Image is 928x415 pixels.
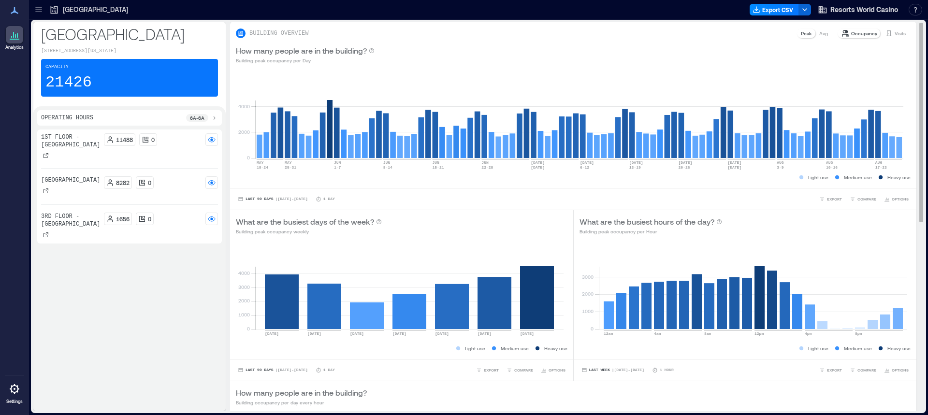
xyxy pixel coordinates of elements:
[148,215,151,223] p: 0
[41,176,100,184] p: [GEOGRAPHIC_DATA]
[265,331,279,336] text: [DATE]
[750,4,799,15] button: Export CSV
[236,365,310,375] button: Last 90 Days |[DATE]-[DATE]
[604,331,613,336] text: 12am
[2,23,27,53] a: Analytics
[629,160,643,165] text: [DATE]
[151,136,155,143] p: 0
[334,160,341,165] text: JUN
[754,331,764,336] text: 12pm
[236,216,374,228] p: What are the busiest days of the week?
[334,165,341,170] text: 1-7
[481,160,489,165] text: JUN
[63,5,128,14] p: [GEOGRAPHIC_DATA]
[247,155,250,160] tspan: 0
[679,165,690,170] text: 20-26
[236,45,367,57] p: How many people are in the building?
[654,331,661,336] text: 4am
[484,367,499,373] span: EXPORT
[580,365,646,375] button: Last Week |[DATE]-[DATE]
[830,5,898,14] span: Resorts World Casino
[855,331,862,336] text: 8pm
[236,194,310,204] button: Last 90 Days |[DATE]-[DATE]
[660,367,674,373] p: 1 Hour
[857,196,876,202] span: COMPARE
[549,367,565,373] span: OPTIONS
[41,114,93,122] p: Operating Hours
[892,367,909,373] span: OPTIONS
[808,173,828,181] p: Light use
[882,365,911,375] button: OPTIONS
[679,160,693,165] text: [DATE]
[285,165,296,170] text: 25-31
[392,331,406,336] text: [DATE]
[848,194,878,204] button: COMPARE
[45,63,69,71] p: Capacity
[539,365,567,375] button: OPTIONS
[307,331,321,336] text: [DATE]
[704,331,711,336] text: 8am
[505,365,535,375] button: COMPARE
[238,129,250,135] tspan: 2000
[851,29,877,37] p: Occupancy
[875,160,883,165] text: AUG
[805,331,812,336] text: 4pm
[514,367,533,373] span: COMPARE
[581,291,593,297] tspan: 2000
[474,365,501,375] button: EXPORT
[580,165,589,170] text: 6-12
[895,29,906,37] p: Visits
[819,29,828,37] p: Avg
[238,298,250,303] tspan: 2000
[815,2,901,17] button: Resorts World Casino
[777,165,784,170] text: 3-9
[857,367,876,373] span: COMPARE
[777,160,784,165] text: AUG
[41,133,100,149] p: 1st Floor - [GEOGRAPHIC_DATA]
[323,367,335,373] p: 1 Day
[6,399,23,404] p: Settings
[238,270,250,276] tspan: 4000
[882,194,911,204] button: OPTIONS
[236,228,382,235] p: Building peak occupancy weekly
[827,196,842,202] span: EXPORT
[350,331,364,336] text: [DATE]
[580,216,714,228] p: What are the busiest hours of the day?
[478,331,492,336] text: [DATE]
[323,196,335,202] p: 1 Day
[238,103,250,109] tspan: 4000
[257,165,268,170] text: 18-24
[887,344,911,352] p: Heavy use
[285,160,292,165] text: MAY
[892,196,909,202] span: OPTIONS
[41,47,218,55] p: [STREET_ADDRESS][US_STATE]
[238,284,250,290] tspan: 3000
[581,274,593,280] tspan: 3000
[875,165,887,170] text: 17-23
[580,160,594,165] text: [DATE]
[190,114,204,122] p: 6a - 6a
[887,173,911,181] p: Heavy use
[844,344,872,352] p: Medium use
[435,331,449,336] text: [DATE]
[465,344,485,352] p: Light use
[629,165,641,170] text: 13-19
[41,24,218,43] p: [GEOGRAPHIC_DATA]
[116,136,133,143] p: 11488
[116,179,130,186] p: 8282
[383,165,392,170] text: 8-14
[148,179,151,186] p: 0
[501,344,529,352] p: Medium use
[3,377,26,407] a: Settings
[581,308,593,314] tspan: 1000
[817,194,844,204] button: EXPORT
[727,165,741,170] text: [DATE]
[481,165,493,170] text: 22-28
[590,326,593,331] tspan: 0
[580,228,722,235] p: Building peak occupancy per Hour
[433,165,444,170] text: 15-21
[826,160,833,165] text: AUG
[249,29,308,37] p: BUILDING OVERVIEW
[520,331,534,336] text: [DATE]
[808,344,828,352] p: Light use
